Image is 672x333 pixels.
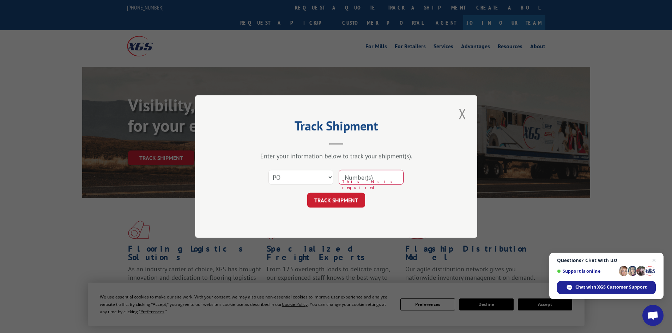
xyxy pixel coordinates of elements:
[230,121,442,134] h2: Track Shipment
[575,284,647,290] span: Chat with XGS Customer Support
[456,104,468,123] button: Close modal
[342,179,404,190] span: This field is required
[642,305,664,326] a: Open chat
[339,170,404,185] input: Number(s)
[557,258,656,263] span: Questions? Chat with us!
[557,281,656,294] span: Chat with XGS Customer Support
[557,269,616,274] span: Support is online
[307,193,365,208] button: TRACK SHIPMENT
[230,152,442,160] div: Enter your information below to track your shipment(s).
